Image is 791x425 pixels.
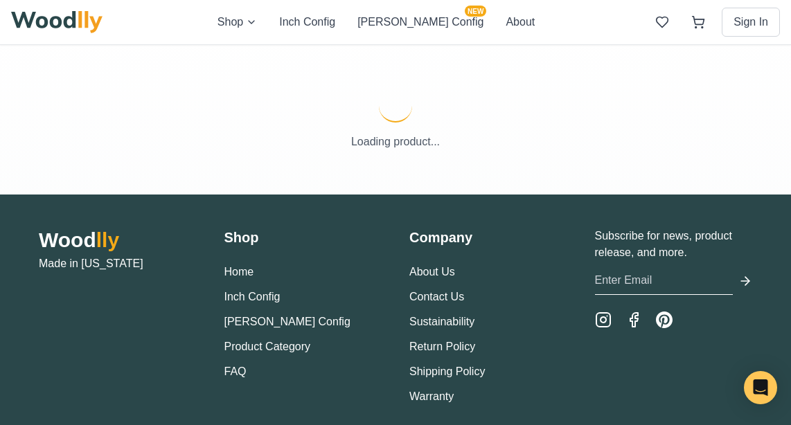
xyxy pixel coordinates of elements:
[96,228,119,251] span: lly
[465,6,486,17] span: NEW
[409,365,485,377] a: Shipping Policy
[409,316,474,327] a: Sustainability
[409,291,464,302] a: Contact Us
[409,266,455,278] a: About Us
[409,341,475,352] a: Return Policy
[744,371,777,404] div: Open Intercom Messenger
[595,311,612,328] a: Instagram
[722,8,780,37] button: Sign In
[39,228,197,253] h2: Wood
[224,314,350,330] button: [PERSON_NAME] Config
[409,390,454,402] a: Warranty
[357,14,483,30] button: [PERSON_NAME] ConfigNEW
[224,365,247,377] a: FAQ
[595,266,734,295] input: Enter Email
[595,228,753,261] p: Subscribe for news, product release, and more.
[224,341,311,352] a: Product Category
[506,14,535,30] button: About
[625,311,642,328] a: Facebook
[11,134,780,150] p: Loading product...
[39,255,197,272] p: Made in [US_STATE]
[11,11,103,33] img: Woodlly
[224,266,254,278] a: Home
[217,14,257,30] button: Shop
[409,228,567,247] h3: Company
[224,289,281,305] button: Inch Config
[656,311,673,328] a: Pinterest
[224,228,382,247] h3: Shop
[279,14,335,30] button: Inch Config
